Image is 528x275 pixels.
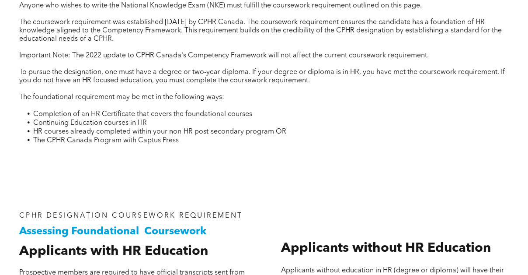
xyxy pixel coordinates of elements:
span: HR courses already completed within your non-HR post-secondary program OR [33,128,286,135]
span: The CPHR Canada Program with Captus Press [33,137,179,144]
span: Continuing Education courses in HR [33,120,147,127]
span: To pursue the designation, one must have a degree or two-year diploma. If your degree or diploma ... [19,69,505,84]
span: Assessing Foundational Coursework [19,226,206,237]
span: The coursework requirement was established [DATE] by CPHR Canada. The coursework requirement ensu... [19,19,502,42]
span: Anyone who wishes to write the National Knowledge Exam (NKE) must fulfill the coursework requirem... [19,2,422,9]
span: Applicants without HR Education [281,242,491,255]
span: The foundational requirement may be met in the following ways: [19,94,224,101]
span: CPHR DESIGNATION COURSEWORK REQUIREMENT [19,212,243,219]
span: Applicants with HR Education [19,245,208,258]
span: Completion of an HR Certificate that covers the foundational courses [33,111,252,118]
span: Important Note: The 2022 update to CPHR Canada's Competency Framework will not affect the current... [19,52,429,59]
